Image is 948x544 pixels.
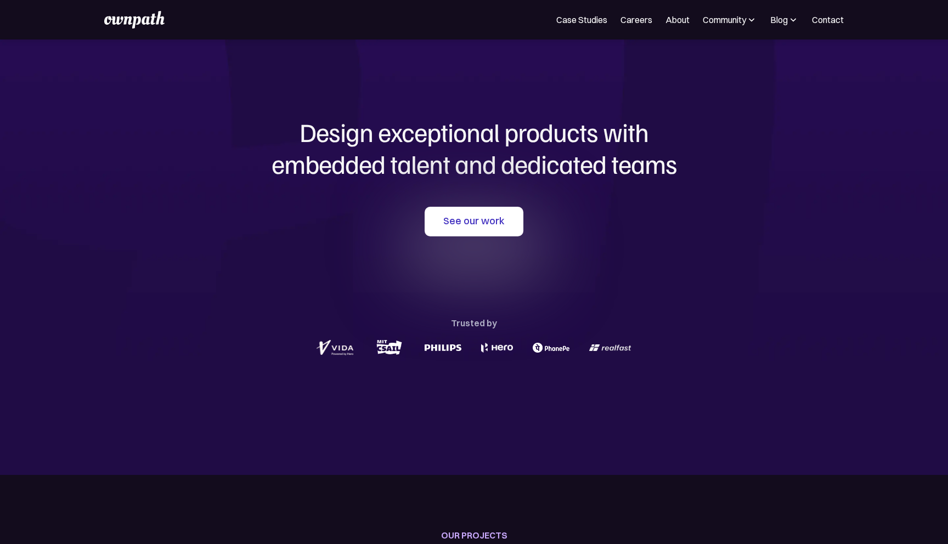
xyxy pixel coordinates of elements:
a: See our work [425,207,523,236]
div: Community [703,13,746,26]
h1: Design exceptional products with embedded talent and dedicated teams [211,116,737,179]
a: Case Studies [556,13,607,26]
div: Blog [770,13,799,26]
a: Contact [812,13,844,26]
a: Careers [620,13,652,26]
div: Trusted by [451,315,497,331]
div: Blog [770,13,788,26]
div: OUR PROJECTS [441,528,507,543]
div: Community [703,13,757,26]
a: About [665,13,690,26]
